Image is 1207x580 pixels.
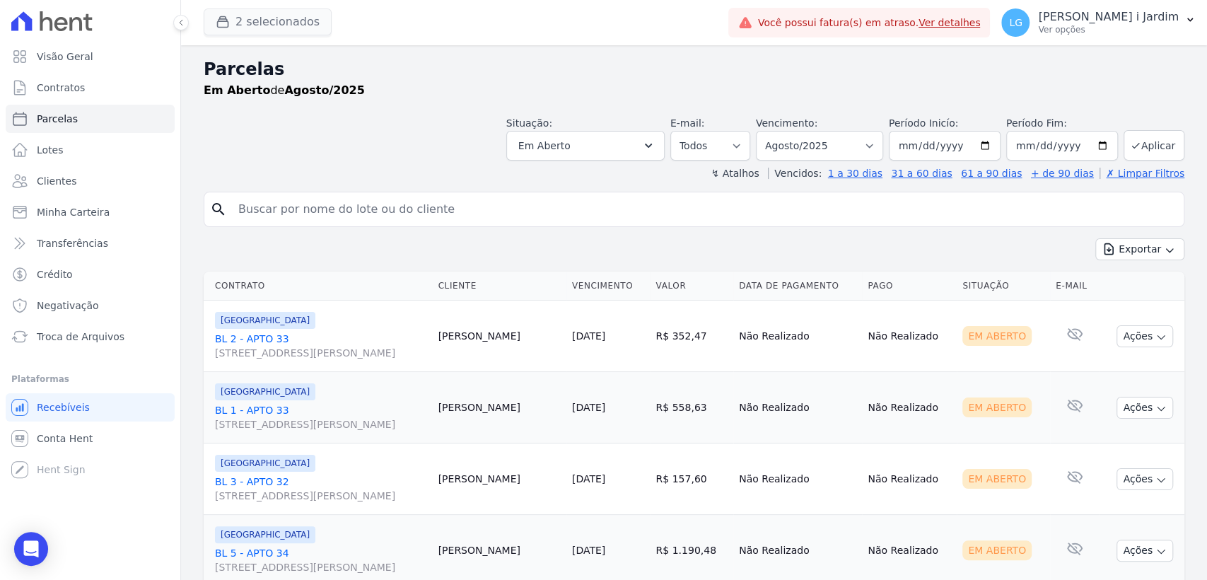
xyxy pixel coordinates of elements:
[433,372,566,443] td: [PERSON_NAME]
[1009,18,1022,28] span: LG
[37,81,85,95] span: Contratos
[518,137,571,154] span: Em Aberto
[756,117,817,129] label: Vencimento:
[1116,540,1173,562] button: Ações
[670,117,705,129] label: E-mail:
[919,17,981,28] a: Ver detalhes
[204,83,270,97] strong: Em Aberto
[862,272,957,301] th: Pago
[506,117,552,129] label: Situação:
[37,112,78,126] span: Parcelas
[962,398,1032,417] div: Em Aberto
[6,229,175,257] a: Transferências
[1100,168,1184,179] a: ✗ Limpar Filtros
[14,532,48,566] div: Open Intercom Messenger
[733,443,862,515] td: Não Realizado
[433,443,566,515] td: [PERSON_NAME]
[37,400,90,414] span: Recebíveis
[566,272,651,301] th: Vencimento
[733,372,862,443] td: Não Realizado
[215,383,315,400] span: [GEOGRAPHIC_DATA]
[204,8,332,35] button: 2 selecionados
[284,83,364,97] strong: Agosto/2025
[11,371,169,388] div: Plataformas
[204,272,433,301] th: Contrato
[6,424,175,453] a: Conta Hent
[572,473,605,485] a: [DATE]
[215,332,427,360] a: BL 2 - APTO 33[STREET_ADDRESS][PERSON_NAME]
[889,117,958,129] label: Período Inicío:
[6,42,175,71] a: Visão Geral
[37,431,93,446] span: Conta Hent
[37,298,99,313] span: Negativação
[6,136,175,164] a: Lotes
[215,312,315,329] span: [GEOGRAPHIC_DATA]
[230,195,1178,224] input: Buscar por nome do lote ou do cliente
[1006,116,1118,131] label: Período Fim:
[733,301,862,372] td: Não Realizado
[37,143,64,157] span: Lotes
[215,526,315,543] span: [GEOGRAPHIC_DATA]
[37,50,93,64] span: Visão Geral
[215,346,427,360] span: [STREET_ADDRESS][PERSON_NAME]
[37,236,108,250] span: Transferências
[862,301,957,372] td: Não Realizado
[733,272,862,301] th: Data de Pagamento
[37,330,124,344] span: Troca de Arquivos
[1095,238,1184,260] button: Exportar
[1116,468,1173,490] button: Ações
[37,267,73,282] span: Crédito
[1116,397,1173,419] button: Ações
[990,3,1207,42] button: LG [PERSON_NAME] i Jardim Ver opções
[204,82,365,99] p: de
[962,326,1032,346] div: Em Aberto
[1038,24,1179,35] p: Ver opções
[506,131,665,161] button: Em Aberto
[957,272,1050,301] th: Situação
[572,330,605,342] a: [DATE]
[1116,325,1173,347] button: Ações
[1124,130,1184,161] button: Aplicar
[6,393,175,422] a: Recebíveis
[572,402,605,413] a: [DATE]
[862,443,957,515] td: Não Realizado
[6,167,175,195] a: Clientes
[650,443,733,515] td: R$ 157,60
[650,372,733,443] td: R$ 558,63
[37,174,76,188] span: Clientes
[210,201,227,218] i: search
[891,168,952,179] a: 31 a 60 dias
[962,540,1032,560] div: Em Aberto
[215,489,427,503] span: [STREET_ADDRESS][PERSON_NAME]
[572,545,605,556] a: [DATE]
[768,168,822,179] label: Vencidos:
[215,546,427,574] a: BL 5 - APTO 34[STREET_ADDRESS][PERSON_NAME]
[204,57,1184,82] h2: Parcelas
[962,469,1032,489] div: Em Aberto
[215,455,315,472] span: [GEOGRAPHIC_DATA]
[828,168,882,179] a: 1 a 30 dias
[37,205,110,219] span: Minha Carteira
[1038,10,1179,24] p: [PERSON_NAME] i Jardim
[215,475,427,503] a: BL 3 - APTO 32[STREET_ADDRESS][PERSON_NAME]
[6,260,175,289] a: Crédito
[6,105,175,133] a: Parcelas
[6,198,175,226] a: Minha Carteira
[433,272,566,301] th: Cliente
[711,168,759,179] label: ↯ Atalhos
[6,74,175,102] a: Contratos
[961,168,1022,179] a: 61 a 90 dias
[862,372,957,443] td: Não Realizado
[215,403,427,431] a: BL 1 - APTO 33[STREET_ADDRESS][PERSON_NAME]
[6,291,175,320] a: Negativação
[650,301,733,372] td: R$ 352,47
[6,323,175,351] a: Troca de Arquivos
[758,16,981,30] span: Você possui fatura(s) em atraso.
[1050,272,1100,301] th: E-mail
[215,560,427,574] span: [STREET_ADDRESS][PERSON_NAME]
[1031,168,1094,179] a: + de 90 dias
[215,417,427,431] span: [STREET_ADDRESS][PERSON_NAME]
[433,301,566,372] td: [PERSON_NAME]
[650,272,733,301] th: Valor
